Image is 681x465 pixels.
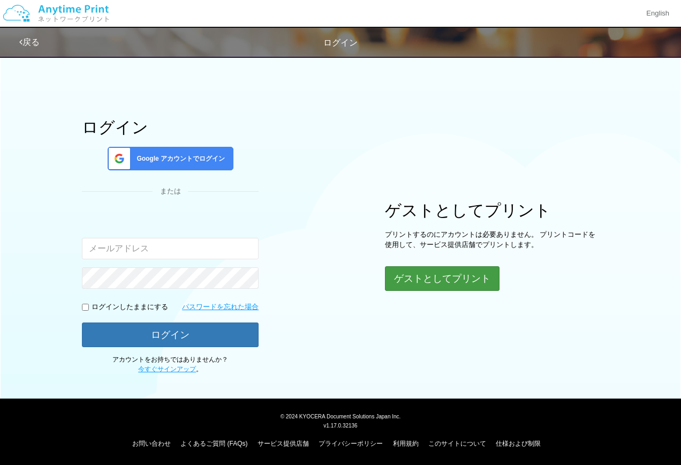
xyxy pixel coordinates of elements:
[182,302,259,312] a: パスワードを忘れた場合
[385,266,500,291] button: ゲストとしてプリント
[258,440,309,447] a: サービス提供店舗
[138,365,196,373] a: 今すぐサインアップ
[428,440,486,447] a: このサイトについて
[132,440,171,447] a: お問い合わせ
[138,365,202,373] span: 。
[82,322,259,347] button: ログイン
[323,38,358,47] span: ログイン
[496,440,541,447] a: 仕様および制限
[82,186,259,197] div: または
[82,118,259,136] h1: ログイン
[19,37,40,47] a: 戻る
[385,201,599,219] h1: ゲストとしてプリント
[319,440,383,447] a: プライバシーポリシー
[385,230,599,250] p: プリントするのにアカウントは必要ありません。 プリントコードを使用して、サービス提供店舗でプリントします。
[323,422,357,429] span: v1.17.0.32136
[82,238,259,259] input: メールアドレス
[393,440,419,447] a: 利用規約
[132,154,225,163] span: Google アカウントでログイン
[92,302,168,312] p: ログインしたままにする
[180,440,247,447] a: よくあるご質問 (FAQs)
[82,355,259,373] p: アカウントをお持ちではありませんか？
[281,412,401,419] span: © 2024 KYOCERA Document Solutions Japan Inc.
